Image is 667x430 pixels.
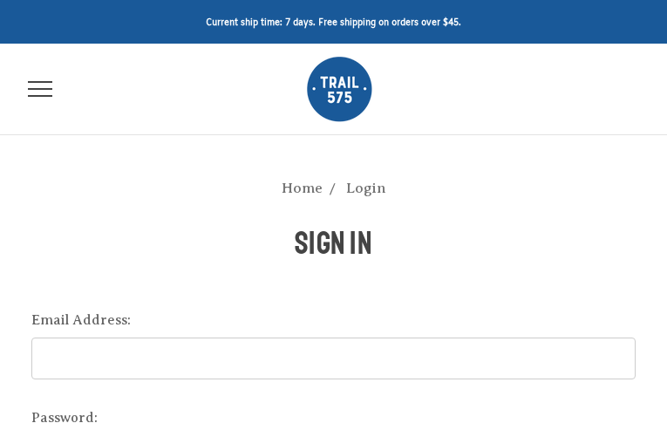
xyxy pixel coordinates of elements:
label: Email Address: [31,310,636,331]
span: Toggle menu [28,88,52,90]
a: Home [282,180,323,196]
span: Login [346,180,386,196]
h1: Sign in [21,221,646,268]
label: Password: [31,407,636,428]
a: Toggle menu [16,65,65,114]
img: Trail575 [307,57,372,122]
